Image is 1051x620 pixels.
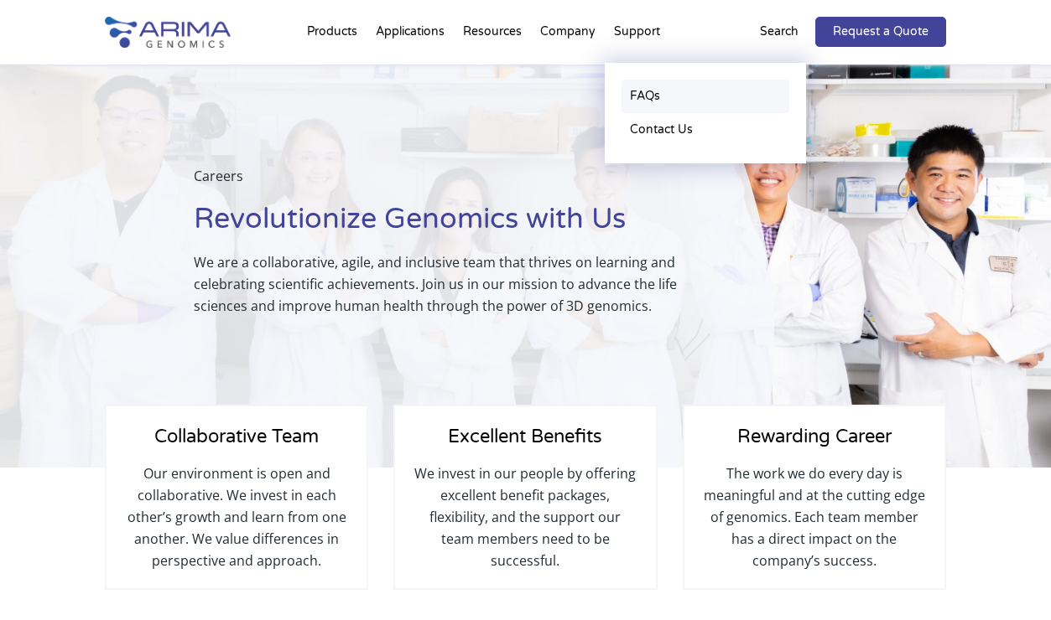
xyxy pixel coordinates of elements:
h1: Revolutionize Genomics with Us [194,200,732,251]
p: The work we do every day is meaningful and at the cutting edge of genomics. Each team member has ... [701,462,928,571]
a: Request a Quote [815,17,946,47]
span: Collaborative Team [154,426,319,447]
span: Excellent Benefits [448,426,602,447]
span: Rewarding Career [737,426,892,447]
a: Contact Us [622,113,789,147]
p: We are a collaborative, agile, and inclusive team that thrives on learning and celebrating scient... [194,251,732,317]
a: FAQs [622,80,789,113]
p: Our environment is open and collaborative. We invest in each other’s growth and learn from one an... [123,462,350,571]
p: Search [760,21,799,43]
p: Careers [194,165,732,200]
p: We invest in our people by offering excellent benefit packages, flexibility, and the support our ... [412,462,638,571]
img: Arima-Genomics-logo [105,17,231,48]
